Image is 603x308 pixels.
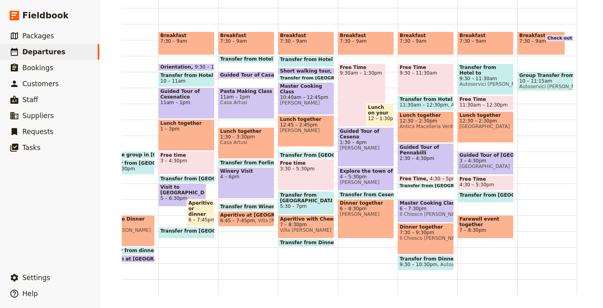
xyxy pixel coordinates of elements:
div: Check-In at [GEOGRAPHIC_DATA][PERSON_NAME] [99,255,155,263]
span: [PERSON_NAME] [280,128,332,133]
span: 7:30 – 9am [220,38,272,44]
span: Guided Tour of Pennabilli [400,144,452,156]
span: 7:30 – 9am [519,38,563,44]
span: Group Transfer from Hotel to [GEOGRAPHIC_DATA] [519,73,571,78]
span: 6 – 8:30pm [340,206,392,211]
span: Villa [PERSON_NAME] [280,227,332,233]
div: Breakfast7:30 – 9am [398,32,454,55]
div: Aperitivo with Cheese7 – 8:30pmVilla [PERSON_NAME] [278,215,334,239]
div: Orientation9:30 – 10am [158,63,215,71]
div: Transfer from [GEOGRAPHIC_DATA] to [GEOGRAPHIC_DATA] [158,175,215,183]
div: Free time3 – 4:30pm [158,151,215,175]
span: Breakfast [220,33,272,38]
span: 6:45 – 7:45pm [220,218,255,223]
div: Breakfast7:30 – 9am [517,32,565,55]
span: 12:30 – 2:30pm [459,118,512,124]
div: Breakfast7:30 – 9am [158,32,215,55]
span: 12:45 – 2:45pm [280,122,332,128]
div: Aperitivo or dinner on your own6 – 7:45pm [187,199,215,227]
span: Breakfast [280,33,332,38]
div: Transfer from Cesena to Dinner [338,191,394,199]
div: Transfer from Dinner to Hotel [278,239,334,247]
span: Transfer from [GEOGRAPHIC_DATA] in [GEOGRAPHIC_DATA] to [GEOGRAPHIC_DATA] [280,152,507,158]
span: [PERSON_NAME] [340,211,392,217]
span: 3 – 4:30pm [459,158,512,164]
span: 9:30 – 10am [195,64,225,70]
span: Aperitivo at [GEOGRAPHIC_DATA] [220,212,272,218]
span: Breakfast [459,33,512,38]
span: Transfer from Dinner to Hotel [400,256,452,262]
span: [PERSON_NAME] [280,100,332,106]
span: Aperitivo or dinner on your own [189,200,213,217]
span: Transfer from [GEOGRAPHIC_DATA] in [GEOGRAPHIC_DATA] to [GEOGRAPHIC_DATA] [280,76,488,81]
span: Transfer from [GEOGRAPHIC_DATA] [100,160,153,166]
span: 10 – 11am [160,78,185,84]
span: 4 – 5:30pm [340,174,392,180]
span: 7:30 – 9am [340,38,392,44]
span: Aperitivo with Cheese [280,216,332,222]
span: Free Time [459,176,512,182]
span: Autoservici [PERSON_NAME] [519,84,571,89]
span: Explore the town of [GEOGRAPHIC_DATA] [340,168,392,174]
span: 7:30 – 9am [160,38,213,44]
span: Guided Tour of Cesenatico [160,89,213,100]
span: Free Time [400,65,452,70]
span: Autoservici [PERSON_NAME] [459,81,512,87]
div: Transfer from Winery to Hotel [218,203,274,211]
span: Dinner together [400,224,452,230]
span: Casa Artusi [220,140,272,145]
div: Master Cooking Class10:40am – 12:45pm[PERSON_NAME] [278,82,334,115]
span: Master Cooking Class [280,83,332,95]
span: 9:30 – 10:30pm [400,262,437,267]
div: Farewell event together7 – 8:30pm [457,215,514,239]
span: Transfer from Hotel to [GEOGRAPHIC_DATA] [280,57,401,62]
span: 6 – 7:30pm [400,206,452,211]
div: Master Cooking Class6 – 7:30pmIl Chiosco [PERSON_NAME] [398,199,454,223]
span: 4:30 – 5:30pm [459,182,494,188]
div: Transfer from [GEOGRAPHIC_DATA] to Hotel [457,191,514,203]
span: Farewell event together [459,216,512,227]
div: Transfer from [GEOGRAPHIC_DATA] in [GEOGRAPHIC_DATA] to [GEOGRAPHIC_DATA] [278,75,334,81]
span: Free Time [400,176,430,182]
div: Guided Tour of Pennabilli2:30 – 4:30pm [398,143,454,175]
div: Transfer from dinner to Hotel [99,247,155,255]
span: Transfer from [GEOGRAPHIC_DATA] to [GEOGRAPHIC_DATA] [160,176,323,182]
span: Check out of Hotel [548,36,597,41]
span: Suppliers [22,112,54,120]
span: Winery Visit [220,168,272,174]
div: Free time3:30 – 5:30pm [278,159,334,191]
span: Visit to [GEOGRAPHIC_DATA] [160,184,204,195]
span: Lunch together [220,128,272,134]
div: Guided Tour of [GEOGRAPHIC_DATA]3 – 4:30pm[GEOGRAPHIC_DATA] [457,151,514,175]
span: Packages [22,32,54,40]
div: Dinner together7:30 – 9:30pmIl Chiosco [PERSON_NAME] [398,223,454,255]
div: Short walking tour9:45 – 10:15am [278,67,334,75]
div: Transfer from [GEOGRAPHIC_DATA] to Hotel [158,227,215,239]
span: 5:30 – 7pm [280,203,332,209]
div: Guided Tour of Cesenatico11am – 1pm [158,87,215,119]
div: Welcome Dinner7 – 9pmSan [PERSON_NAME] [99,215,155,247]
div: Guided Tour of Cesena1:30 – 4pm[PERSON_NAME] [338,127,394,167]
div: Winery Visit4 – 6pm [218,167,274,199]
span: Transfer from Dinner to Hotel [280,240,363,245]
div: Transfer from Hotel to [GEOGRAPHIC_DATA] [278,55,334,67]
div: Free Time9:30am – 1:30pm [338,63,386,127]
span: Free time [280,160,332,166]
span: 7 – 8:30pm [459,227,512,233]
span: Breakfast [400,33,452,38]
div: Group Transfer from Hotel to [GEOGRAPHIC_DATA]10 – 11:15amAutoservici [PERSON_NAME] [517,71,573,91]
span: 2:30 – 4:30pm [400,156,452,161]
div: Transfer from Hotel to [GEOGRAPHIC_DATA]11:30am – 12:30pmAutoservici [PERSON_NAME] [398,95,454,111]
span: 4:30 – 5pm [430,176,457,182]
div: Breakfast7:30 – 9am [338,32,394,55]
span: 3:30 – 5:30pm [280,166,332,172]
span: 5 – 6:30pm [160,195,204,201]
div: Explore the town of [GEOGRAPHIC_DATA]4 – 5:30pm[PERSON_NAME] [338,167,394,191]
div: Pasta Making Class11am – 1pmCasa Artusi [218,87,274,119]
span: Free time [160,152,213,158]
span: Autoservici [PERSON_NAME] [448,102,519,108]
span: Free Time [459,97,512,102]
span: 1:30 – 4pm [340,140,392,145]
span: Lunch together [459,113,512,118]
span: Pasta Making Class [220,89,272,94]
